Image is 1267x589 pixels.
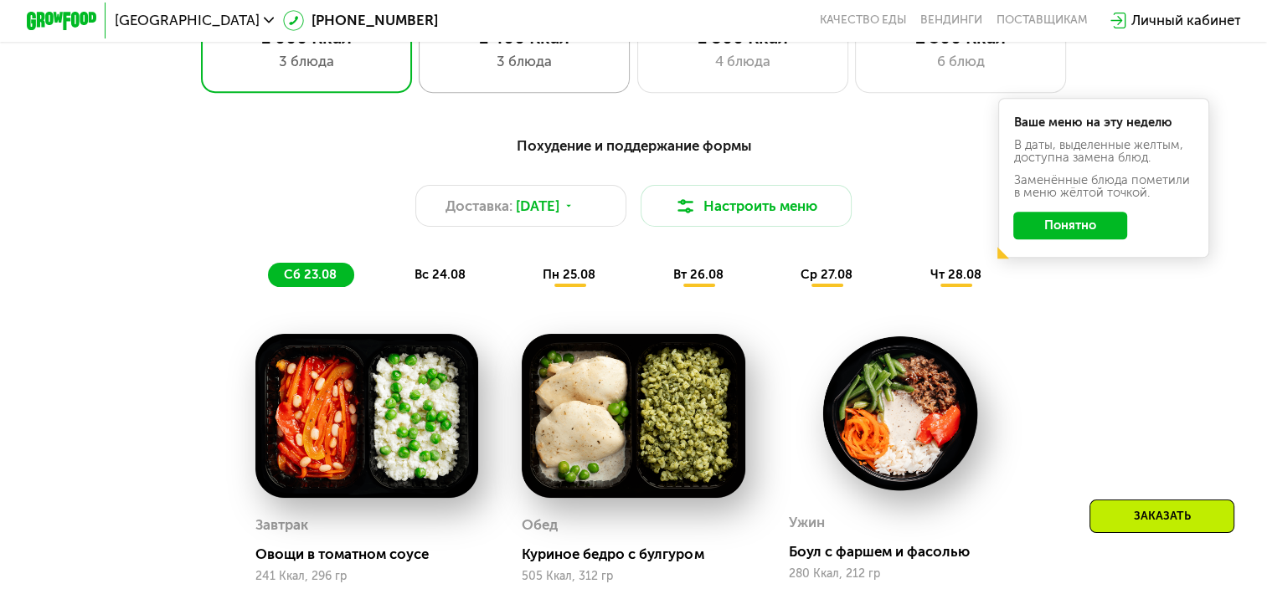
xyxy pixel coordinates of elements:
span: вт 26.08 [673,267,724,282]
div: Завтрак [255,512,308,539]
div: Обед [522,512,558,539]
div: В даты, выделенные желтым, доступна замена блюд. [1013,139,1192,163]
div: 505 Ккал, 312 гр [522,570,744,583]
a: Вендинги [920,13,982,28]
div: Куриное бедро с булгуром [522,545,759,563]
button: Понятно [1013,212,1127,240]
div: Заказать [1089,499,1234,533]
div: Ужин [789,510,825,536]
span: Доставка: [446,196,512,217]
div: Похудение и поддержание формы [112,135,1154,156]
div: 4 блюда [656,51,830,72]
a: [PHONE_NUMBER] [283,10,438,31]
span: [GEOGRAPHIC_DATA] [115,13,260,28]
div: 280 Ккал, 212 гр [789,567,1012,581]
div: Личный кабинет [1131,10,1240,31]
span: вс 24.08 [415,267,466,282]
span: чт 28.08 [930,267,981,282]
div: поставщикам [997,13,1088,28]
span: пн 25.08 [543,267,595,282]
div: 3 блюда [437,51,611,72]
div: 6 блюд [873,51,1048,72]
div: Ваше меню на эту неделю [1013,116,1192,129]
span: сб 23.08 [284,267,337,282]
div: Заменённые блюда пометили в меню жёлтой точкой. [1013,174,1192,198]
span: ср 27.08 [801,267,852,282]
button: Настроить меню [641,185,852,227]
div: Овощи в томатном соусе [255,545,492,563]
a: Качество еды [819,13,906,28]
div: 241 Ккал, 296 гр [255,570,478,583]
span: [DATE] [516,196,559,217]
div: 3 блюда [219,51,394,72]
div: Боул с фаршем и фасолью [789,543,1026,561]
